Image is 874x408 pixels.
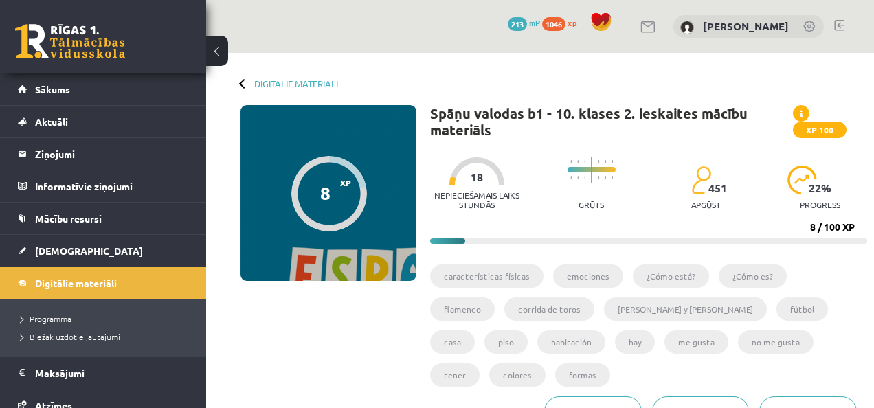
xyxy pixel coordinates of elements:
span: 213 [508,17,527,31]
li: piso [484,330,528,354]
a: [DEMOGRAPHIC_DATA] [18,235,189,267]
a: Digitālie materiāli [254,78,338,89]
li: [PERSON_NAME] y [PERSON_NAME] [604,297,767,321]
img: Irēna Staģe [680,21,694,34]
a: Rīgas 1. Tālmācības vidusskola [15,24,125,58]
img: icon-short-line-57e1e144782c952c97e751825c79c345078a6d821885a25fce030b3d8c18986b.svg [612,176,613,179]
a: Digitālie materiāli [18,267,189,299]
legend: Ziņojumi [35,138,189,170]
p: apgūst [691,200,721,209]
li: ¿Cómo es? [719,264,787,288]
span: 18 [471,171,483,183]
li: tener [430,363,480,387]
span: Biežāk uzdotie jautājumi [21,331,120,342]
li: flamenco [430,297,495,321]
img: icon-short-line-57e1e144782c952c97e751825c79c345078a6d821885a25fce030b3d8c18986b.svg [570,176,572,179]
span: Aktuāli [35,115,68,128]
p: Nepieciešamais laiks stundās [430,190,524,209]
img: icon-long-line-d9ea69661e0d244f92f715978eff75569469978d946b2353a9bb055b3ed8787d.svg [591,157,592,183]
img: icon-short-line-57e1e144782c952c97e751825c79c345078a6d821885a25fce030b3d8c18986b.svg [598,176,599,179]
img: icon-short-line-57e1e144782c952c97e751825c79c345078a6d821885a25fce030b3d8c18986b.svg [598,160,599,163]
img: icon-short-line-57e1e144782c952c97e751825c79c345078a6d821885a25fce030b3d8c18986b.svg [605,176,606,179]
img: icon-short-line-57e1e144782c952c97e751825c79c345078a6d821885a25fce030b3d8c18986b.svg [577,160,579,163]
img: icon-short-line-57e1e144782c952c97e751825c79c345078a6d821885a25fce030b3d8c18986b.svg [584,176,585,179]
a: Aktuāli [18,106,189,137]
span: Programma [21,313,71,324]
span: mP [529,17,540,28]
span: Mācību resursi [35,212,102,225]
li: no me gusta [738,330,814,354]
a: Maksājumi [18,357,189,389]
img: icon-short-line-57e1e144782c952c97e751825c79c345078a6d821885a25fce030b3d8c18986b.svg [577,176,579,179]
img: students-c634bb4e5e11cddfef0936a35e636f08e4e9abd3cc4e673bd6f9a4125e45ecb1.svg [691,166,711,194]
li: hay [615,330,655,354]
h1: Spāņu valodas b1 - 10. klases 2. ieskaites mācību materiāls [430,105,793,138]
div: 8 [320,183,330,203]
span: XP [340,178,351,188]
li: habitación [537,330,605,354]
img: icon-progress-161ccf0a02000e728c5f80fcf4c31c7af3da0e1684b2b1d7c360e028c24a22f1.svg [787,166,817,194]
span: Digitālie materiāli [35,277,117,289]
a: Programma [21,313,192,325]
p: progress [800,200,840,209]
p: Grūts [579,200,604,209]
li: corrida de toros [504,297,594,321]
span: xp [568,17,576,28]
span: 451 [708,182,727,194]
span: [DEMOGRAPHIC_DATA] [35,245,143,257]
a: Mācību resursi [18,203,189,234]
a: Biežāk uzdotie jautājumi [21,330,192,343]
legend: Maksājumi [35,357,189,389]
a: Sākums [18,73,189,105]
legend: Informatīvie ziņojumi [35,170,189,202]
li: casa [430,330,475,354]
a: [PERSON_NAME] [703,19,789,33]
a: Ziņojumi [18,138,189,170]
a: 1046 xp [542,17,583,28]
li: fútbol [776,297,828,321]
li: ¿Cómo está? [633,264,709,288]
span: 1046 [542,17,565,31]
img: icon-short-line-57e1e144782c952c97e751825c79c345078a6d821885a25fce030b3d8c18986b.svg [612,160,613,163]
li: características físicas [430,264,544,288]
a: 213 mP [508,17,540,28]
img: icon-short-line-57e1e144782c952c97e751825c79c345078a6d821885a25fce030b3d8c18986b.svg [570,160,572,163]
li: emociones [553,264,623,288]
li: formas [555,363,610,387]
li: me gusta [664,330,728,354]
li: colores [489,363,546,387]
img: icon-short-line-57e1e144782c952c97e751825c79c345078a6d821885a25fce030b3d8c18986b.svg [605,160,606,163]
img: icon-short-line-57e1e144782c952c97e751825c79c345078a6d821885a25fce030b3d8c18986b.svg [584,160,585,163]
span: Sākums [35,83,70,95]
span: 22 % [809,182,832,194]
a: Informatīvie ziņojumi [18,170,189,202]
span: XP 100 [793,122,847,138]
